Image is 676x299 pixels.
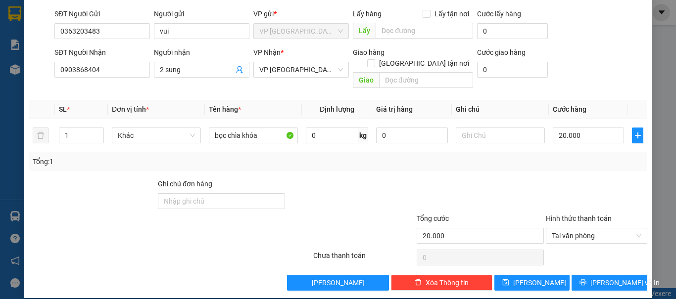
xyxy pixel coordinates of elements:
button: delete [33,128,48,143]
span: 16:05:17 [DATE] [22,72,60,78]
span: plus [632,131,643,139]
input: Dọc đường [379,72,473,88]
span: save [502,279,509,287]
span: VP Tây Ninh [259,62,343,77]
span: Lấy tận nơi [431,8,473,19]
span: VPPD1209250011 [49,63,104,70]
div: VP gửi [253,8,349,19]
label: Hình thức thanh toán [546,214,612,222]
span: Giá trị hàng [376,105,413,113]
span: 01 Võ Văn Truyện, KP.1, Phường 2 [78,30,136,42]
span: [GEOGRAPHIC_DATA] tận nơi [375,58,473,69]
button: [PERSON_NAME] [287,275,388,291]
div: Người nhận [154,47,249,58]
div: Tổng: 1 [33,156,262,167]
span: Lấy hàng [353,10,382,18]
span: Định lượng [320,105,354,113]
th: Ghi chú [452,100,549,119]
strong: ĐỒNG PHƯỚC [78,5,136,14]
label: Cước lấy hàng [477,10,521,18]
input: Cước lấy hàng [477,23,548,39]
span: Xóa Thông tin [426,277,469,288]
div: Người gửi [154,8,249,19]
span: Lấy [353,23,376,39]
span: Tại văn phòng [552,228,641,243]
input: Ghi Chú [456,128,545,143]
div: Chưa thanh toán [312,250,416,267]
div: SĐT Người Gửi [54,8,150,19]
input: Dọc đường [376,23,473,39]
span: [PERSON_NAME] [513,277,566,288]
button: deleteXóa Thông tin [391,275,492,291]
input: Ghi chú đơn hàng [158,193,285,209]
span: user-add [236,66,243,74]
span: SL [59,105,67,113]
span: Bến xe [GEOGRAPHIC_DATA] [78,16,133,28]
span: ----------------------------------------- [27,53,121,61]
span: Đơn vị tính [112,105,149,113]
span: Tên hàng [209,105,241,113]
button: plus [632,128,643,143]
span: In ngày: [3,72,60,78]
span: [PERSON_NAME]: [3,64,104,70]
span: Giao [353,72,379,88]
span: Giao hàng [353,48,385,56]
span: delete [415,279,422,287]
span: VP Phước Đông [259,24,343,39]
input: 0 [376,128,447,143]
span: Cước hàng [553,105,586,113]
span: Hotline: 19001152 [78,44,121,50]
button: printer[PERSON_NAME] và In [572,275,647,291]
input: VD: Bàn, Ghế [209,128,298,143]
label: Cước giao hàng [477,48,526,56]
label: Ghi chú đơn hàng [158,180,212,188]
button: save[PERSON_NAME] [494,275,570,291]
span: [PERSON_NAME] [312,277,365,288]
div: SĐT Người Nhận [54,47,150,58]
span: [PERSON_NAME] và In [590,277,660,288]
span: VP Nhận [253,48,281,56]
span: Tổng cước [417,214,449,222]
img: logo [3,6,48,49]
input: Cước giao hàng [477,62,548,78]
span: kg [358,128,368,143]
span: Khác [118,128,195,143]
span: printer [579,279,586,287]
